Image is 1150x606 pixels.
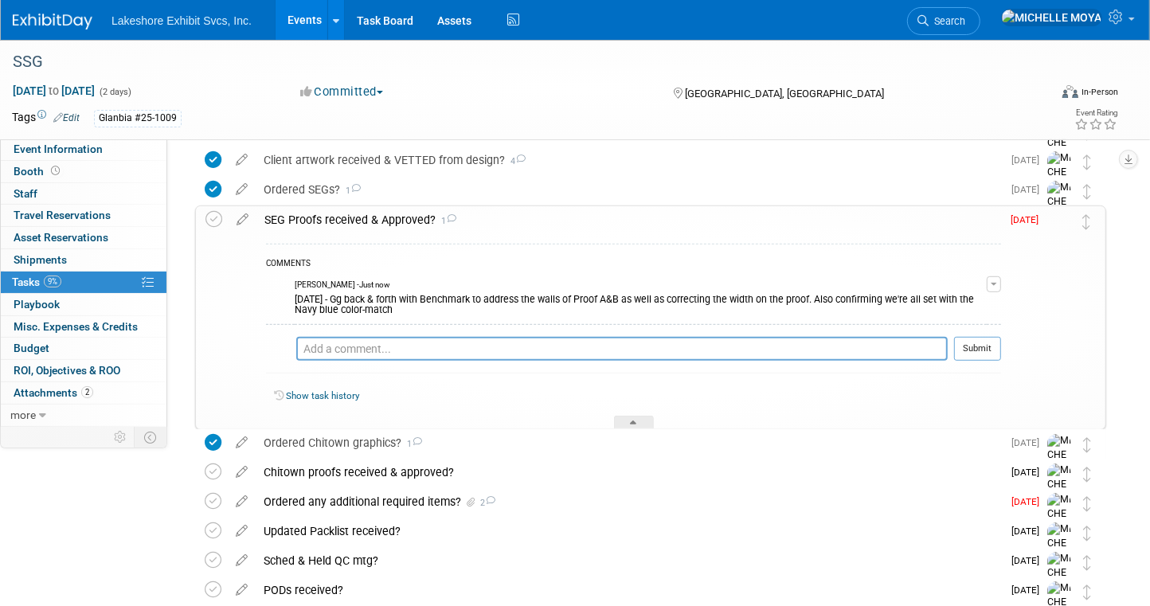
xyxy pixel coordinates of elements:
[48,165,63,177] span: Booth not reserved yet
[1,139,166,160] a: Event Information
[295,291,987,316] div: [DATE] - Gg back & forth with Benchmark to address the walls of Proof A&B as well as correcting t...
[53,112,80,123] a: Edit
[295,280,389,291] span: [PERSON_NAME] - Just now
[1074,109,1117,117] div: Event Rating
[14,209,111,221] span: Travel Reservations
[44,276,61,287] span: 9%
[135,427,167,448] td: Toggle Event Tabs
[1083,526,1091,541] i: Move task
[1,360,166,381] a: ROI, Objectives & ROO
[1,382,166,404] a: Attachments2
[1083,184,1091,199] i: Move task
[256,459,1002,486] div: Chitown proofs received & approved?
[256,206,1001,233] div: SEG Proofs received & Approved?
[81,386,93,398] span: 2
[1047,151,1071,221] img: MICHELLE MOYA
[1083,584,1091,600] i: Move task
[256,547,1002,574] div: Sched & Held QC mtg?
[266,256,1001,273] div: COMMENTS
[14,165,63,178] span: Booth
[1011,555,1047,566] span: [DATE]
[1,338,166,359] a: Budget
[1083,467,1091,482] i: Move task
[14,320,138,333] span: Misc. Expenses & Credits
[1,316,166,338] a: Misc. Expenses & Credits
[256,488,1002,515] div: Ordered any additional required items?
[1047,493,1071,563] img: MICHELLE MOYA
[12,84,96,98] span: [DATE] [DATE]
[12,109,80,127] td: Tags
[266,338,288,360] img: MICHELLE MOYA
[1083,496,1091,511] i: Move task
[907,7,980,35] a: Search
[14,231,108,244] span: Asset Reservations
[228,182,256,197] a: edit
[228,436,256,450] a: edit
[14,342,49,354] span: Budget
[340,186,361,196] span: 1
[1046,211,1067,232] img: MICHELLE MOYA
[1,272,166,293] a: Tasks9%
[1,205,166,226] a: Travel Reservations
[228,465,256,479] a: edit
[1011,526,1047,537] span: [DATE]
[229,213,256,227] a: edit
[685,88,884,100] span: [GEOGRAPHIC_DATA], [GEOGRAPHIC_DATA]
[1,249,166,271] a: Shipments
[94,110,182,127] div: Glanbia #25-1009
[266,280,287,300] img: MICHELLE MOYA
[954,337,1001,361] button: Submit
[13,14,92,29] img: ExhibitDay
[1082,214,1090,229] i: Move task
[1,294,166,315] a: Playbook
[228,153,256,167] a: edit
[1001,9,1102,26] img: MICHELLE MOYA
[1047,463,1071,534] img: MICHELLE MOYA
[401,439,422,449] span: 1
[228,553,256,568] a: edit
[1,405,166,426] a: more
[256,147,1002,174] div: Client artwork received & VETTED from design?
[256,176,1002,203] div: Ordered SEGs?
[505,156,526,166] span: 4
[1062,85,1078,98] img: Format-Inperson.png
[436,216,456,226] span: 1
[1011,154,1047,166] span: [DATE]
[1011,467,1047,478] span: [DATE]
[1081,86,1118,98] div: In-Person
[14,143,103,155] span: Event Information
[1083,555,1091,570] i: Move task
[98,87,131,97] span: (2 days)
[111,14,252,27] span: Lakeshore Exhibit Svcs, Inc.
[12,276,61,288] span: Tasks
[1011,584,1047,596] span: [DATE]
[1011,496,1047,507] span: [DATE]
[14,253,67,266] span: Shipments
[256,429,1002,456] div: Ordered Chitown graphics?
[228,524,256,538] a: edit
[954,83,1119,107] div: Event Format
[14,187,37,200] span: Staff
[256,577,1002,604] div: PODs received?
[14,386,93,399] span: Attachments
[107,427,135,448] td: Personalize Event Tab Strip
[228,583,256,597] a: edit
[10,409,36,421] span: more
[1011,184,1047,195] span: [DATE]
[929,15,965,27] span: Search
[46,84,61,97] span: to
[14,298,60,311] span: Playbook
[256,518,1002,545] div: Updated Packlist received?
[1047,181,1071,251] img: MICHELLE MOYA
[1,183,166,205] a: Staff
[1011,437,1047,448] span: [DATE]
[7,48,1024,76] div: SSG
[295,84,389,100] button: Committed
[1047,434,1071,504] img: MICHELLE MOYA
[1011,214,1046,225] span: [DATE]
[478,498,495,508] span: 2
[1083,437,1091,452] i: Move task
[1083,154,1091,170] i: Move task
[228,495,256,509] a: edit
[14,364,120,377] span: ROI, Objectives & ROO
